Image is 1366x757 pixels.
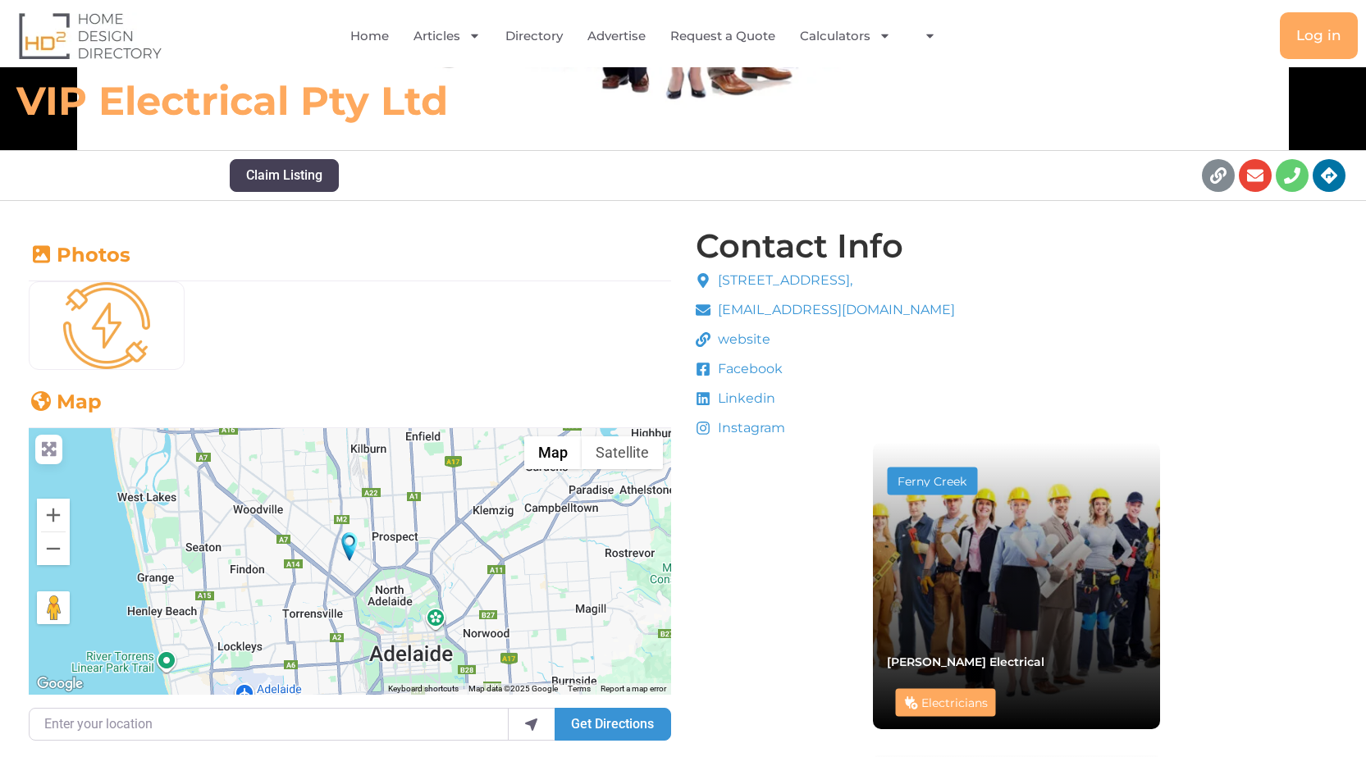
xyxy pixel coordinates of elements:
span: Facebook [714,359,783,379]
div: Ferny Creek [895,476,969,487]
div: VIP Electrical Pty Ltd [341,532,358,561]
a: Map [29,390,102,413]
a: Report a map error [601,684,666,693]
button: Show satellite imagery [582,436,663,469]
span: website [714,330,770,349]
a: Open this area in Google Maps (opens a new window) [33,673,87,695]
span: Linkedin [714,389,775,408]
button: Drag Pegman onto the map to open Street View [37,591,70,624]
a: website [696,330,956,349]
a: Directory [505,17,563,55]
h4: Contact Info [696,230,903,262]
a: Photos [29,243,130,267]
a: Advertise [587,17,646,55]
a: Calculators [800,17,891,55]
button: Keyboard shortcuts [388,683,459,695]
span: [STREET_ADDRESS], [714,271,852,290]
input: Enter your location [29,708,509,741]
a: Terms (opens in new tab) [568,684,591,693]
span: [EMAIL_ADDRESS][DOMAIN_NAME] [714,300,955,320]
button: Show street map [524,436,582,469]
button: Zoom out [37,532,70,565]
span: Map data ©2025 Google [468,684,558,693]
img: Mask group (5) [30,282,184,369]
nav: Menu [278,17,1021,55]
div: use my location [508,708,555,741]
span: Instagram [714,418,785,438]
a: Request a Quote [670,17,775,55]
a: Log in [1280,12,1358,59]
a: Home [350,17,389,55]
img: Google [33,673,87,695]
h6: VIP Electrical Pty Ltd [16,76,948,125]
a: [EMAIL_ADDRESS][DOMAIN_NAME] [696,300,956,320]
a: Articles [413,17,481,55]
button: Zoom in [37,499,70,531]
span: Log in [1296,29,1341,43]
button: Claim Listing [230,159,339,192]
a: Electricians [921,695,988,710]
a: [PERSON_NAME] Electrical [887,654,1044,669]
button: Get Directions [555,708,670,741]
